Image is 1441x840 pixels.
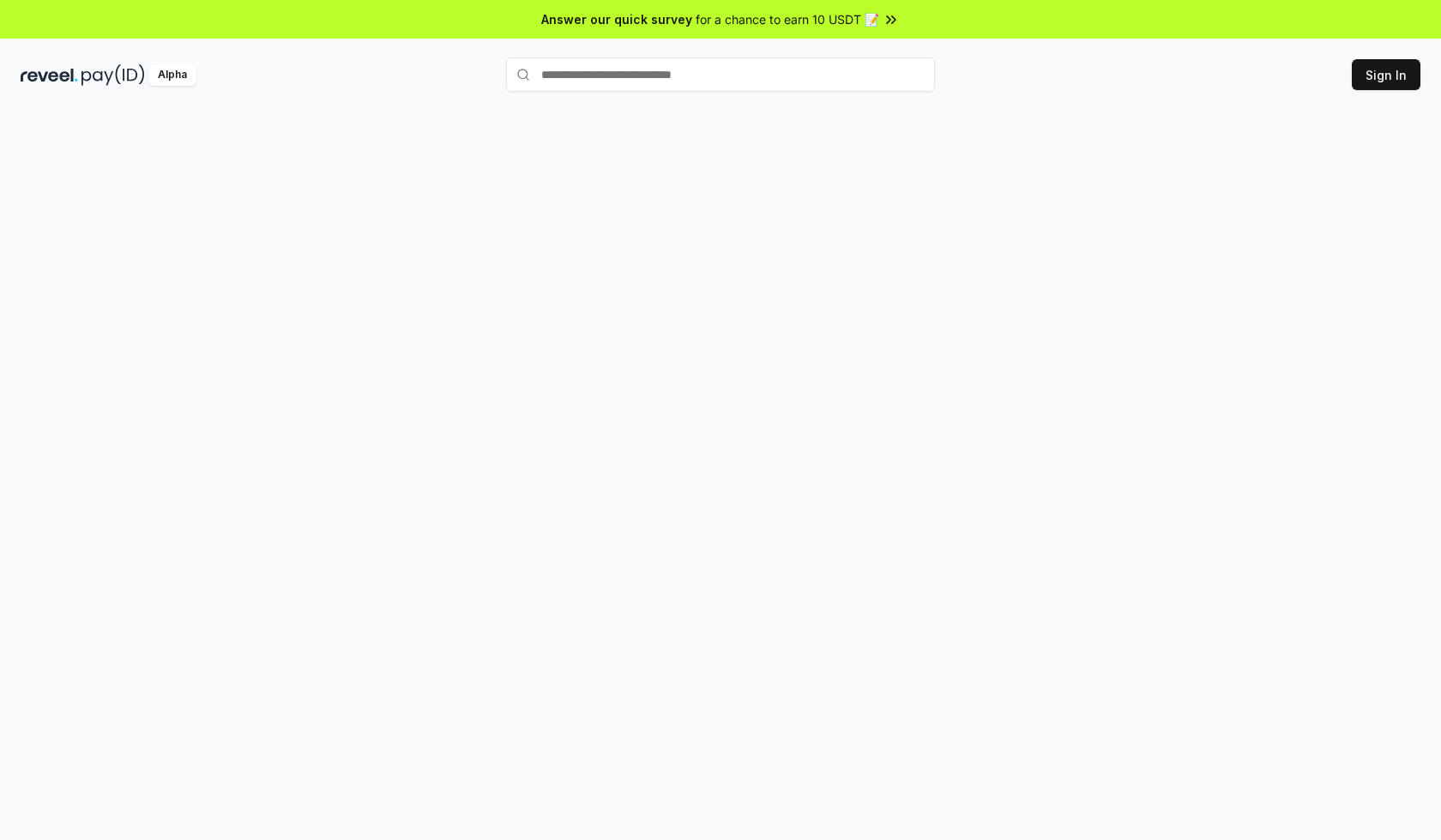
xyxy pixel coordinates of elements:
[541,10,692,28] span: Answer our quick survey
[696,10,879,28] span: for a chance to earn 10 USDT 📝
[81,64,145,86] img: pay_id
[21,64,78,86] img: reveel_dark
[148,64,196,86] div: Alpha
[1352,59,1420,90] button: Sign In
